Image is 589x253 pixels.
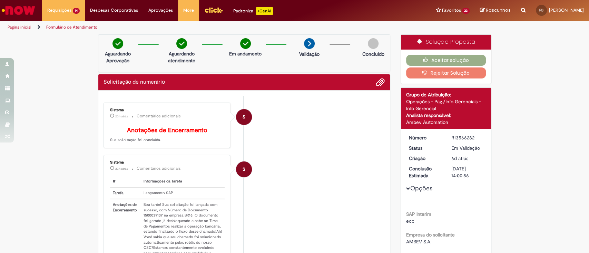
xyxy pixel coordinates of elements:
div: Grupo de Atribuição: [406,91,486,98]
div: Operações - Pag./Info Gerenciais - Info Gerencial [406,98,486,112]
a: Página inicial [8,24,31,30]
dt: Número [404,134,446,141]
span: Requisições [47,7,71,14]
div: R13566282 [451,134,483,141]
dt: Criação [404,155,446,162]
a: Formulário de Atendimento [46,24,97,30]
time: 25/09/2025 11:54:52 [451,155,468,161]
div: 25/09/2025 11:54:52 [451,155,483,162]
span: 6d atrás [451,155,468,161]
div: Sistema [110,160,225,165]
span: 23h atrás [115,114,128,118]
dt: Conclusão Estimada [404,165,446,179]
img: img-circle-grey.png [368,38,379,49]
span: More [183,7,194,14]
span: ecc [406,218,414,224]
div: Padroniza [233,7,273,15]
img: arrow-next.png [304,38,315,49]
a: Rascunhos [480,7,511,14]
span: Despesas Corporativas [90,7,138,14]
b: SAP Interim [406,211,431,217]
time: 29/09/2025 14:19:03 [115,114,128,118]
button: Rejeitar Solução [406,67,486,78]
span: 23 [462,8,470,14]
div: System [236,161,252,177]
th: Tarefa [110,187,141,199]
th: Informações da Tarefa [141,176,225,187]
div: Em Validação [451,145,483,151]
p: Em andamento [229,50,262,57]
small: Comentários adicionais [137,113,181,119]
b: Anotações de Encerramento [127,126,207,134]
p: Validação [299,51,320,57]
div: System [236,109,252,125]
p: Aguardando atendimento [165,50,198,64]
div: [DATE] 14:00:56 [451,165,483,179]
img: check-circle-green.png [112,38,123,49]
span: Rascunhos [486,7,511,13]
td: Lançamento SAP [141,187,225,199]
time: 29/09/2025 14:19:01 [115,167,128,171]
span: 23h atrás [115,167,128,171]
div: Analista responsável: [406,112,486,119]
span: PB [539,8,543,12]
small: Comentários adicionais [137,166,181,171]
img: click_logo_yellow_360x200.png [204,5,223,15]
div: Ambev Automation [406,119,486,126]
button: Aceitar solução [406,55,486,66]
b: Empresa do solicitante [406,232,455,238]
div: Solução Proposta [401,35,491,50]
p: Concluído [362,51,384,57]
p: +GenAi [256,7,273,15]
h2: Solicitação de numerário Histórico de tíquete [104,79,165,85]
img: check-circle-green.png [240,38,251,49]
span: Favoritos [442,7,461,14]
p: Aguardando Aprovação [101,50,135,64]
th: # [110,176,141,187]
img: ServiceNow [1,3,36,17]
span: Aprovações [148,7,173,14]
div: Sistema [110,108,225,112]
img: check-circle-green.png [176,38,187,49]
button: Adicionar anexos [376,78,385,87]
ul: Trilhas de página [5,21,387,34]
span: S [243,109,245,125]
span: AMBEV S.A. [406,239,431,245]
span: [PERSON_NAME] [549,7,584,13]
span: S [243,161,245,178]
dt: Status [404,145,446,151]
p: Sua solicitação foi concluída. [110,127,225,143]
span: 14 [73,8,80,14]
